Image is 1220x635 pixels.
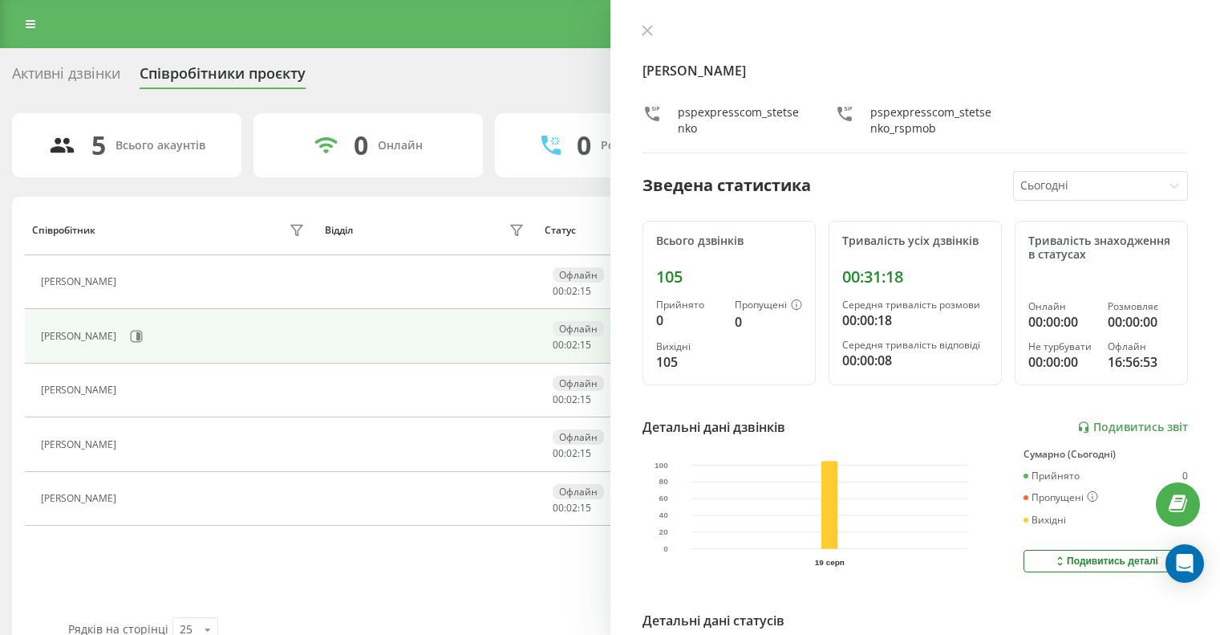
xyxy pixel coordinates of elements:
[1108,352,1174,372] div: 16:56:53
[580,393,591,406] span: 15
[656,267,802,287] div: 105
[842,311,988,330] div: 00:00:18
[656,299,722,311] div: Прийнято
[659,495,668,503] text: 60
[1028,341,1095,352] div: Не турбувати
[1028,301,1095,312] div: Онлайн
[842,299,988,311] div: Середня тривалість розмови
[325,225,353,236] div: Відділ
[553,286,591,297] div: : :
[41,439,120,450] div: [PERSON_NAME]
[378,139,423,153] div: Онлайн
[32,225,95,236] div: Співробітник
[553,394,591,405] div: : :
[116,139,205,153] div: Всього акаунтів
[1053,555,1158,568] div: Подивитись деталі
[656,352,722,372] div: 105
[1023,449,1188,460] div: Сумарно (Сьогодні)
[553,429,604,445] div: Офлайн
[580,501,591,515] span: 15
[566,393,578,406] span: 02
[553,448,591,459] div: : :
[678,104,803,136] div: pspexpresscom_stetsenko
[553,501,564,515] span: 00
[642,611,784,630] div: Детальні дані статусів
[1028,352,1095,372] div: 00:00:00
[659,528,668,537] text: 20
[91,130,106,161] div: 5
[663,545,668,554] text: 0
[1023,470,1080,482] div: Прийнято
[553,376,604,391] div: Офлайн
[577,130,591,161] div: 0
[553,484,604,499] div: Офлайн
[870,104,995,136] div: pspexpresscom_stetsenko_rspmob
[1028,234,1174,262] div: Тривалість знаходження в статусах
[566,446,578,460] span: 02
[1028,312,1095,332] div: 00:00:00
[735,299,802,312] div: Пропущені
[1165,544,1204,583] div: Open Intercom Messenger
[553,446,564,460] span: 00
[566,501,578,515] span: 02
[842,351,988,370] div: 00:00:08
[656,234,802,248] div: Всього дзвінків
[140,65,306,90] div: Співробітники проєкту
[656,311,722,330] div: 0
[553,393,564,406] span: 00
[1023,550,1188,572] button: Подивитись деталі
[553,340,591,351] div: : :
[41,331,120,342] div: [PERSON_NAME]
[580,446,591,460] span: 15
[659,511,668,520] text: 40
[545,225,576,236] div: Статус
[642,417,785,437] div: Детальні дані дзвінків
[580,284,591,298] span: 15
[553,338,564,352] span: 00
[553,503,591,514] div: : :
[580,338,591,352] span: 15
[1077,421,1188,434] a: Подивитись звіт
[815,558,845,567] text: 19 серп
[41,385,120,396] div: [PERSON_NAME]
[1023,491,1098,504] div: Пропущені
[1108,312,1174,332] div: 00:00:00
[41,493,120,504] div: [PERSON_NAME]
[655,461,668,470] text: 100
[842,267,988,287] div: 00:31:18
[41,276,120,287] div: [PERSON_NAME]
[1108,341,1174,352] div: Офлайн
[1023,515,1066,526] div: Вихідні
[553,284,564,298] span: 00
[566,338,578,352] span: 02
[553,267,604,283] div: Офлайн
[354,130,368,161] div: 0
[842,234,988,248] div: Тривалість усіх дзвінків
[656,341,722,352] div: Вихідні
[642,173,811,197] div: Зведена статистика
[601,139,679,153] div: Розмовляють
[842,340,988,351] div: Середня тривалість відповіді
[1182,470,1188,482] div: 0
[566,284,578,298] span: 02
[553,321,604,336] div: Офлайн
[12,65,120,90] div: Активні дзвінки
[659,478,668,486] text: 80
[1108,301,1174,312] div: Розмовляє
[735,312,802,332] div: 0
[642,61,1189,80] h4: [PERSON_NAME]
